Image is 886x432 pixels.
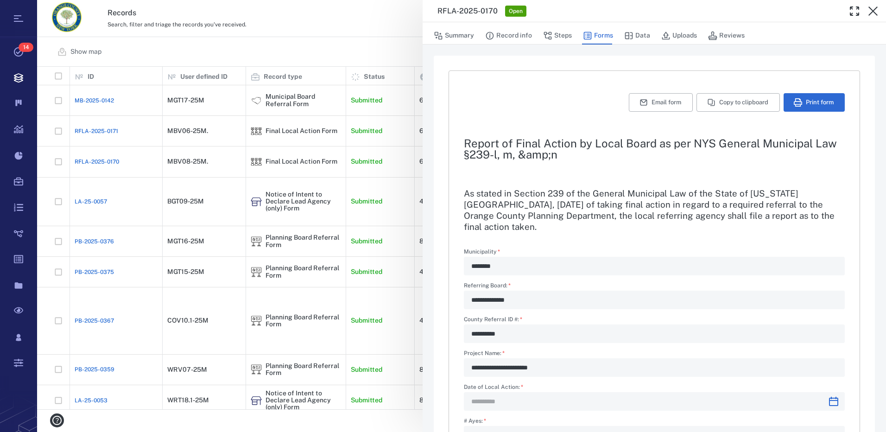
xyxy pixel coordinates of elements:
[464,384,845,392] label: Date of Local Action:
[464,350,845,358] label: Project Name:
[464,317,845,324] label: County Referral ID #:
[464,324,845,343] div: County Referral ID #:
[464,291,845,309] div: Referring Board:
[629,93,693,112] button: Email form
[464,358,845,377] div: Project Name:
[21,6,40,15] span: Help
[864,2,882,20] button: Close
[543,27,572,44] button: Steps
[464,257,845,275] div: Municipality
[437,6,498,17] h3: RFLA-2025-0170
[464,138,845,160] h2: Report of Final Action by Local Board as per NYS General Municipal Law §239-l, m, &amp;n
[661,27,697,44] button: Uploads
[19,43,33,52] span: 14
[464,188,845,232] h3: As stated in Section 239 of the General Municipal Law of the State of [US_STATE][GEOGRAPHIC_DATA]...
[507,7,525,15] span: Open
[464,283,845,291] label: Referring Board:
[485,27,532,44] button: Record info
[708,27,745,44] button: Reviews
[784,93,845,112] button: Print form
[464,249,845,257] label: Municipality
[434,27,474,44] button: Summary
[696,93,780,112] button: Copy to clipboard
[583,27,613,44] button: Forms
[845,2,864,20] button: Toggle Fullscreen
[464,418,845,426] label: # Ayes:
[624,27,650,44] button: Data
